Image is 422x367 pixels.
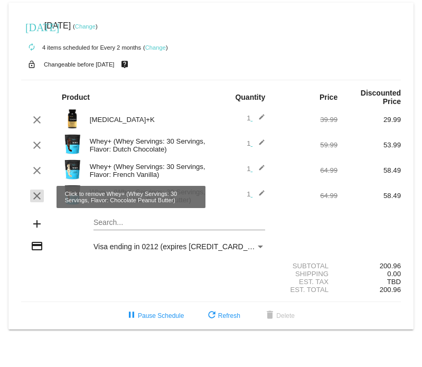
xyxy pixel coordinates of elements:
[274,192,337,200] div: 64.99
[85,188,211,204] div: Whey+ (Whey Servings: 30 Servings, Flavor: Chocolate Peanut Butter)
[235,93,265,101] strong: Quantity
[145,44,166,51] a: Change
[125,309,138,322] mat-icon: pause
[125,312,184,319] span: Pause Schedule
[387,278,401,286] span: TBD
[337,166,401,174] div: 58.49
[247,114,265,122] span: 1
[274,262,337,270] div: Subtotal
[31,114,43,126] mat-icon: clear
[320,93,337,101] strong: Price
[62,134,83,155] img: Image-1-Carousel-Whey-2lb-Dutch-Chocolate-no-badge-Transp.png
[31,240,43,252] mat-icon: credit_card
[62,108,83,129] img: Image-1-Carousel-Vitamin-DK-Photoshoped-1000x1000-1.png
[31,218,43,230] mat-icon: add
[31,139,43,152] mat-icon: clear
[93,242,265,251] mat-select: Payment Method
[255,306,303,325] button: Delete
[117,306,192,325] button: Pause Schedule
[73,23,98,30] small: ( )
[247,139,265,147] span: 1
[44,61,115,68] small: Changeable before [DATE]
[387,270,401,278] span: 0.00
[21,44,141,51] small: 4 items scheduled for Every 2 months
[264,312,295,319] span: Delete
[93,242,270,251] span: Visa ending in 0212 (expires [CREDIT_CARD_DATA])
[252,190,265,202] mat-icon: edit
[252,164,265,177] mat-icon: edit
[118,58,131,71] mat-icon: live_help
[25,58,38,71] mat-icon: lock_open
[380,286,401,294] span: 200.96
[143,44,168,51] small: ( )
[337,192,401,200] div: 58.49
[264,309,276,322] mat-icon: delete
[85,137,211,153] div: Whey+ (Whey Servings: 30 Servings, Flavor: Dutch Chocolate)
[62,184,83,205] img: Image-1-Carousel-Whey-2lb-CPB-1000x1000-NEWEST.png
[274,286,337,294] div: Est. Total
[85,163,211,178] div: Whey+ (Whey Servings: 30 Servings, Flavor: French Vanilla)
[93,219,265,227] input: Search...
[247,165,265,173] span: 1
[62,159,83,180] img: Image-1-Carousel-Whey-2lb-Vanilla-no-badge-Transp.png
[274,166,337,174] div: 64.99
[25,41,38,54] mat-icon: autorenew
[197,306,249,325] button: Refresh
[247,190,265,198] span: 1
[85,116,211,124] div: [MEDICAL_DATA]+K
[31,190,43,202] mat-icon: clear
[337,116,401,124] div: 29.99
[252,114,265,126] mat-icon: edit
[75,23,96,30] a: Change
[361,89,401,106] strong: Discounted Price
[31,164,43,177] mat-icon: clear
[274,270,337,278] div: Shipping
[252,139,265,152] mat-icon: edit
[205,309,218,322] mat-icon: refresh
[337,141,401,149] div: 53.99
[274,141,337,149] div: 59.99
[337,262,401,270] div: 200.96
[274,278,337,286] div: Est. Tax
[62,93,90,101] strong: Product
[25,20,38,33] mat-icon: [DATE]
[274,116,337,124] div: 39.99
[205,312,240,319] span: Refresh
